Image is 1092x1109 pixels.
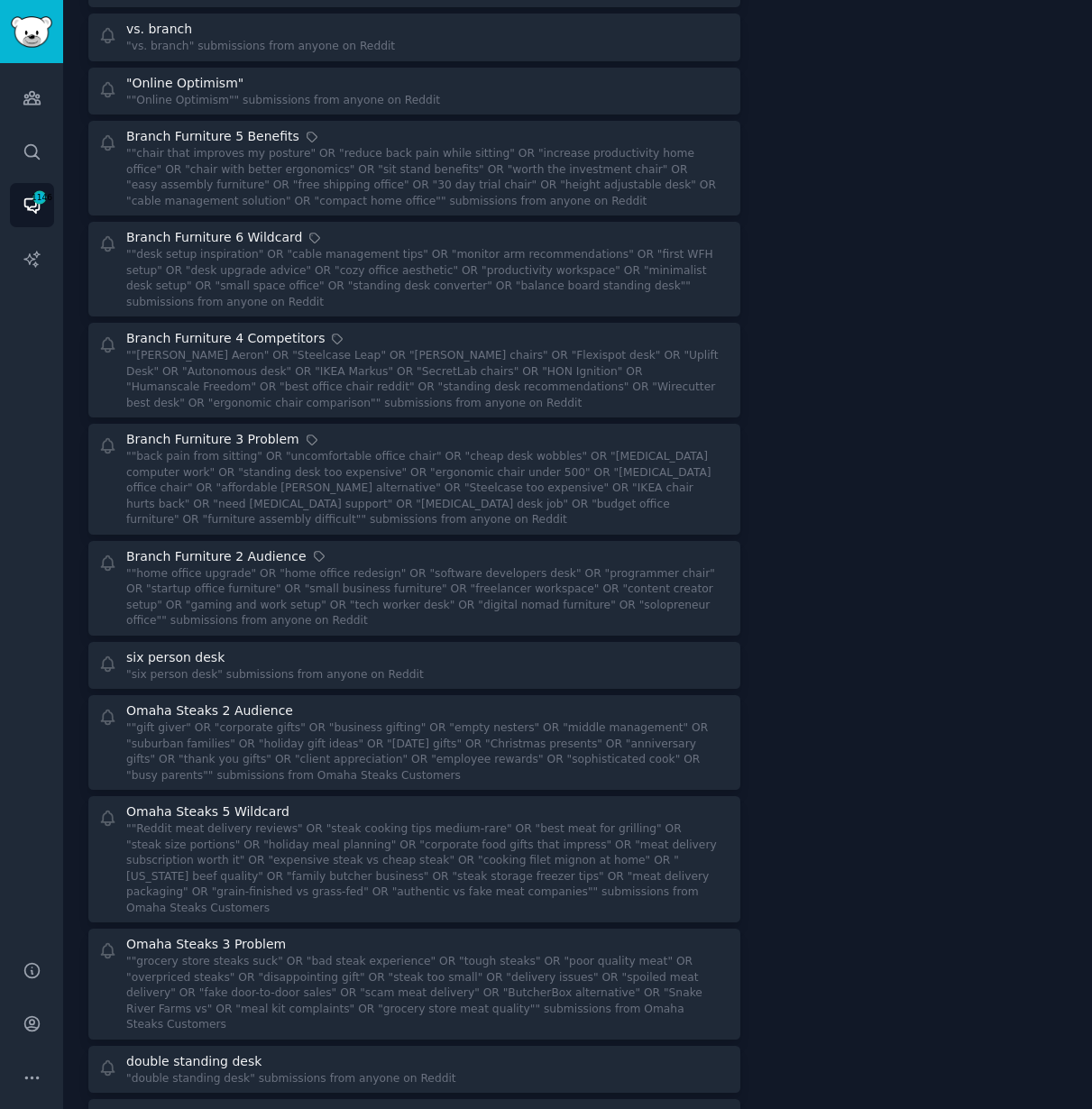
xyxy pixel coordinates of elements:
a: 1146 [10,183,54,227]
div: Omaha Steaks 2 Audience [126,701,293,720]
div: ""[PERSON_NAME] Aeron" OR "Steelcase Leap" OR "[PERSON_NAME] chairs" OR "Flexispot desk" OR "Upli... [126,348,719,411]
a: Omaha Steaks 2 Audience""gift giver" OR "corporate gifts" OR "business gifting" OR "empty nesters... [88,695,740,790]
div: ""chair that improves my posture" OR "reduce back pain while sitting" OR "increase productivity h... [126,146,719,209]
a: Omaha Steaks 3 Problem""grocery store steaks suck" OR "bad steak experience" OR "tough steaks" OR... [88,929,740,1040]
img: GummySearch logo [11,16,52,48]
div: ""Online Optimism"" submissions from anyone on Reddit [126,93,440,109]
div: six person desk [126,648,225,667]
div: "vs. branch" submissions from anyone on Reddit [126,39,395,55]
div: Branch Furniture 2 Audience [126,547,307,566]
span: 1146 [32,191,48,204]
a: vs. branch"vs. branch" submissions from anyone on Reddit [88,14,740,61]
div: Branch Furniture 5 Benefits [126,127,299,146]
div: Branch Furniture 6 Wildcard [126,228,302,247]
a: double standing desk"double standing desk" submissions from anyone on Reddit [88,1046,740,1094]
div: Branch Furniture 3 Problem [126,430,299,449]
div: ""grocery store steaks suck" OR "bad steak experience" OR "tough steaks" OR "poor quality meat" O... [126,954,719,1033]
a: Branch Furniture 5 Benefits""chair that improves my posture" OR "reduce back pain while sitting" ... [88,121,740,215]
div: double standing desk [126,1052,262,1071]
a: Omaha Steaks 5 Wildcard""Reddit meat delivery reviews" OR "steak cooking tips medium-rare" OR "be... [88,796,740,922]
div: "six person desk" submissions from anyone on Reddit [126,667,424,683]
a: Branch Furniture 2 Audience""home office upgrade" OR "home office redesign" OR "software develope... [88,541,740,636]
div: Omaha Steaks 5 Wildcard [126,802,289,821]
div: ""desk setup inspiration" OR "cable management tips" OR "monitor arm recommendations" OR "first W... [126,247,719,310]
div: ""Reddit meat delivery reviews" OR "steak cooking tips medium-rare" OR "best meat for grilling" O... [126,821,719,916]
a: "Online Optimism"""Online Optimism"" submissions from anyone on Reddit [88,68,740,115]
a: Branch Furniture 3 Problem""back pain from sitting" OR "uncomfortable office chair" OR "cheap des... [88,424,740,535]
div: ""back pain from sitting" OR "uncomfortable office chair" OR "cheap desk wobbles" OR "[MEDICAL_DA... [126,449,719,528]
div: ""home office upgrade" OR "home office redesign" OR "software developers desk" OR "programmer cha... [126,566,719,629]
a: Branch Furniture 4 Competitors""[PERSON_NAME] Aeron" OR "Steelcase Leap" OR "[PERSON_NAME] chairs... [88,323,740,417]
a: six person desk"six person desk" submissions from anyone on Reddit [88,642,740,690]
div: "double standing desk" submissions from anyone on Reddit [126,1071,456,1087]
div: vs. branch [126,20,192,39]
div: ""gift giver" OR "corporate gifts" OR "business gifting" OR "empty nesters" OR "middle management... [126,720,719,784]
div: "Online Optimism" [126,74,243,93]
div: Branch Furniture 4 Competitors [126,329,325,348]
div: Omaha Steaks 3 Problem [126,935,286,954]
a: Branch Furniture 6 Wildcard""desk setup inspiration" OR "cable management tips" OR "monitor arm r... [88,222,740,316]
